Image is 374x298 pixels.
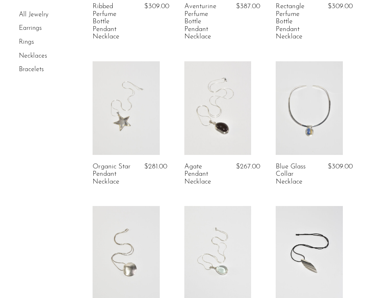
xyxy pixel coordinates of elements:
[144,163,167,170] span: $281.00
[276,3,318,40] a: Rectangle Perfume Bottle Pendant Necklace
[236,163,260,170] span: $267.00
[328,3,353,10] span: $309.00
[19,66,44,73] a: Bracelets
[19,25,42,32] a: Earrings
[328,163,353,170] span: $309.00
[276,163,318,186] a: Blue Glass Collar Necklace
[144,3,169,10] span: $309.00
[93,163,135,186] a: Organic Star Pendant Necklace
[19,53,47,59] a: Necklaces
[184,163,227,186] a: Agate Pendant Necklace
[19,11,48,18] a: All Jewelry
[93,3,135,40] a: Ribbed Perfume Bottle Pendant Necklace
[184,3,227,40] a: Aventurine Perfume Bottle Pendant Necklace
[19,39,34,45] a: Rings
[236,3,260,10] span: $387.00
